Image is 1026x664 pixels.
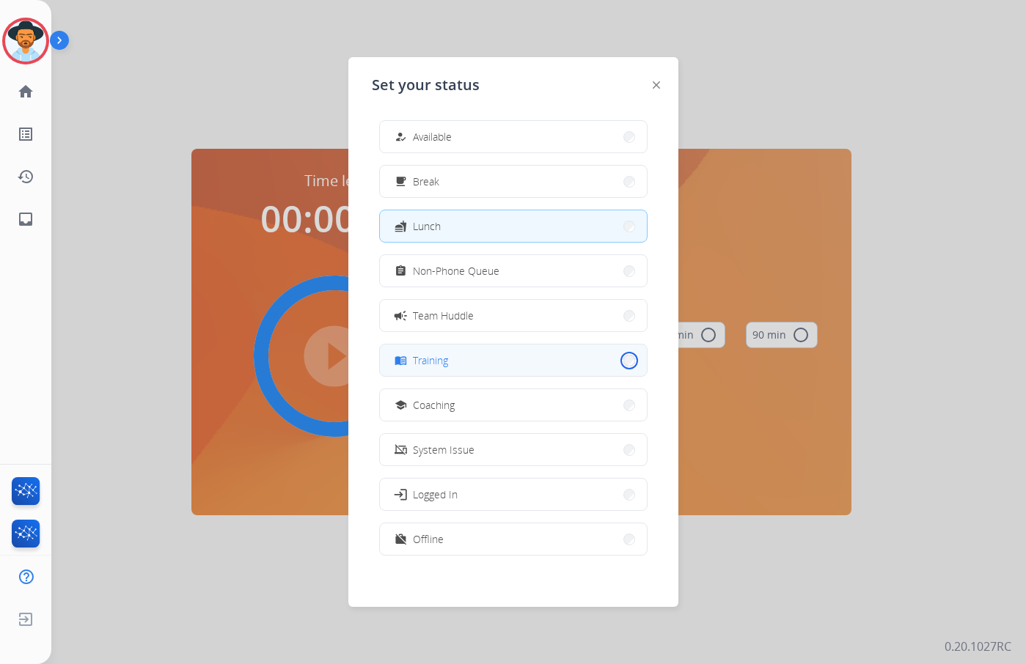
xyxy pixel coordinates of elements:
[380,300,647,331] button: Team Huddle
[413,442,474,457] span: System Issue
[653,81,660,89] img: close-button
[17,83,34,100] mat-icon: home
[5,21,46,62] img: avatar
[413,531,444,547] span: Offline
[413,397,455,413] span: Coaching
[392,487,407,501] mat-icon: login
[380,255,647,287] button: Non-Phone Queue
[394,533,406,545] mat-icon: work_off
[392,308,407,322] mat-icon: campaign
[394,130,406,143] mat-icon: how_to_reg
[17,210,34,228] mat-icon: inbox
[380,434,647,465] button: System Issue
[380,389,647,421] button: Coaching
[380,166,647,197] button: Break
[380,210,647,242] button: Lunch
[394,443,406,456] mat-icon: phonelink_off
[380,479,647,510] button: Logged In
[413,218,441,234] span: Lunch
[394,265,406,277] mat-icon: assignment
[413,353,448,368] span: Training
[413,174,439,189] span: Break
[372,75,480,95] span: Set your status
[380,121,647,152] button: Available
[945,638,1011,655] p: 0.20.1027RC
[394,399,406,411] mat-icon: school
[413,263,499,278] span: Non-Phone Queue
[17,125,34,143] mat-icon: list_alt
[17,168,34,185] mat-icon: history
[394,175,406,188] mat-icon: free_breakfast
[380,523,647,555] button: Offline
[413,487,458,502] span: Logged In
[413,129,452,144] span: Available
[413,308,474,323] span: Team Huddle
[394,220,406,232] mat-icon: fastfood
[394,354,406,366] mat-icon: menu_book
[380,344,647,376] button: Training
